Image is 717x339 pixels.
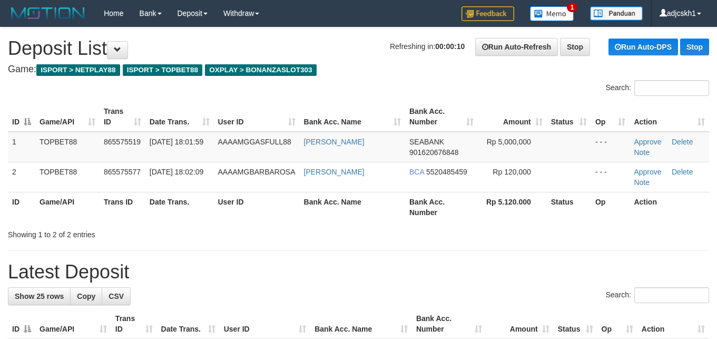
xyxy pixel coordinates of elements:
[8,261,709,283] h1: Latest Deposit
[36,64,120,76] span: ISPORT > NETPLAY88
[493,168,531,176] span: Rp 120,000
[634,138,661,146] a: Approve
[70,287,102,305] a: Copy
[560,38,590,56] a: Stop
[608,38,678,55] a: Run Auto-DPS
[412,309,486,339] th: Bank Acc. Number: activate to sort column ascending
[591,102,630,132] th: Op: activate to sort column ascending
[591,162,630,192] td: - - -
[8,64,709,75] h4: Game:
[591,132,630,162] td: - - -
[218,138,291,146] span: AAAAMGGASFULL88
[8,192,35,222] th: ID
[205,64,317,76] span: OXPLAY > BONANZASLOT303
[680,38,709,55] a: Stop
[8,132,35,162] td: 1
[123,64,202,76] span: ISPORT > TOPBET88
[310,309,412,339] th: Bank Acc. Name: activate to sort column ascending
[304,138,365,146] a: [PERSON_NAME]
[409,168,424,176] span: BCA
[486,309,553,339] th: Amount: activate to sort column ascending
[8,225,291,240] div: Showing 1 to 2 of 2 entries
[35,309,111,339] th: Game/API: activate to sort column ascending
[390,42,465,51] span: Refreshing in:
[487,138,531,146] span: Rp 5,000,000
[567,3,578,12] span: 1
[597,309,637,339] th: Op: activate to sort column ascending
[102,287,131,305] a: CSV
[590,6,643,21] img: panduan.png
[145,102,214,132] th: Date Trans.: activate to sort column ascending
[634,168,661,176] a: Approve
[426,168,467,176] span: Copy 5520485459 to clipboard
[304,168,365,176] a: [PERSON_NAME]
[8,309,35,339] th: ID: activate to sort column descending
[547,102,591,132] th: Status: activate to sort column ascending
[634,80,709,96] input: Search:
[35,162,100,192] td: TOPBET88
[104,168,141,176] span: 865575577
[150,138,203,146] span: [DATE] 18:01:59
[104,138,141,146] span: 865575519
[672,168,693,176] a: Delete
[672,138,693,146] a: Delete
[145,192,214,222] th: Date Trans.
[435,42,465,51] strong: 00:00:10
[530,6,574,21] img: Button%20Memo.svg
[630,102,709,132] th: Action: activate to sort column ascending
[111,309,157,339] th: Trans ID: activate to sort column ascending
[409,138,444,146] span: SEABANK
[606,287,709,303] label: Search:
[637,309,709,339] th: Action: activate to sort column ascending
[35,132,100,162] td: TOPBET88
[35,102,100,132] th: Game/API: activate to sort column ascending
[591,192,630,222] th: Op
[150,168,203,176] span: [DATE] 18:02:09
[218,168,296,176] span: AAAAMGBARBAROSA
[8,287,71,305] a: Show 25 rows
[300,102,405,132] th: Bank Acc. Name: activate to sort column ascending
[547,192,591,222] th: Status
[35,192,100,222] th: Game/API
[634,148,650,157] a: Note
[100,192,145,222] th: Trans ID
[214,102,300,132] th: User ID: activate to sort column ascending
[630,192,709,222] th: Action
[634,178,650,187] a: Note
[8,102,35,132] th: ID: activate to sort column descending
[109,292,124,301] span: CSV
[554,309,597,339] th: Status: activate to sort column ascending
[409,148,458,157] span: Copy 901620676848 to clipboard
[100,102,145,132] th: Trans ID: activate to sort column ascending
[475,38,558,56] a: Run Auto-Refresh
[606,80,709,96] label: Search:
[478,102,547,132] th: Amount: activate to sort column ascending
[220,309,310,339] th: User ID: activate to sort column ascending
[15,292,64,301] span: Show 25 rows
[405,102,478,132] th: Bank Acc. Number: activate to sort column ascending
[300,192,405,222] th: Bank Acc. Name
[8,5,88,21] img: MOTION_logo.png
[77,292,95,301] span: Copy
[8,162,35,192] td: 2
[634,287,709,303] input: Search:
[8,38,709,59] h1: Deposit List
[461,6,514,21] img: Feedback.jpg
[214,192,300,222] th: User ID
[405,192,478,222] th: Bank Acc. Number
[157,309,220,339] th: Date Trans.: activate to sort column ascending
[478,192,547,222] th: Rp 5.120.000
